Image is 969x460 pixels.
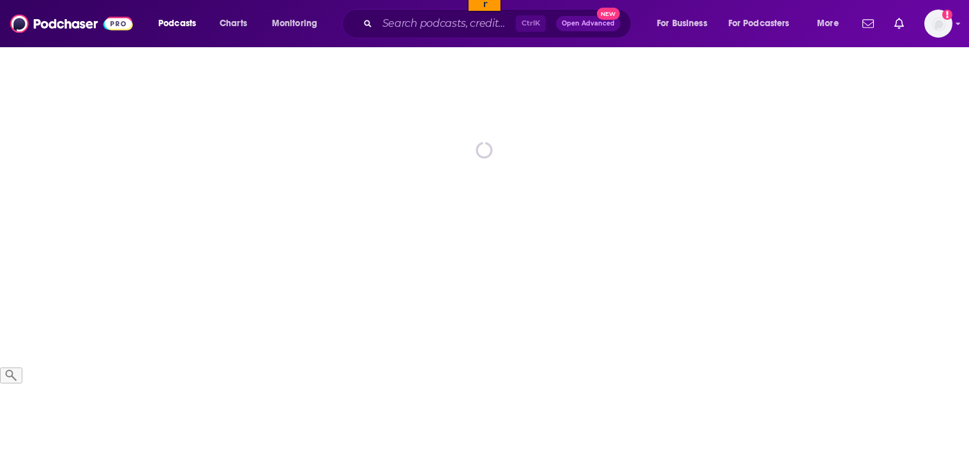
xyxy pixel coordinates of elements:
[857,13,879,34] a: Show notifications dropdown
[889,13,909,34] a: Show notifications dropdown
[149,13,213,34] button: open menu
[720,13,808,34] button: open menu
[817,15,839,33] span: More
[10,11,133,36] img: Podchaser - Follow, Share and Rate Podcasts
[158,15,196,33] span: Podcasts
[556,16,620,31] button: Open AdvancedNew
[924,10,952,38] button: Show profile menu
[597,8,620,20] span: New
[942,10,952,20] svg: Add a profile image
[924,10,952,38] span: Logged in as HLodeiro
[648,13,723,34] button: open menu
[657,15,707,33] span: For Business
[924,10,952,38] img: User Profile
[728,15,790,33] span: For Podcasters
[211,13,255,34] a: Charts
[808,13,855,34] button: open menu
[354,9,643,38] div: Search podcasts, credits, & more...
[377,13,516,34] input: Search podcasts, credits, & more...
[263,13,334,34] button: open menu
[516,15,546,32] span: Ctrl K
[272,15,317,33] span: Monitoring
[562,20,615,27] span: Open Advanced
[220,15,247,33] span: Charts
